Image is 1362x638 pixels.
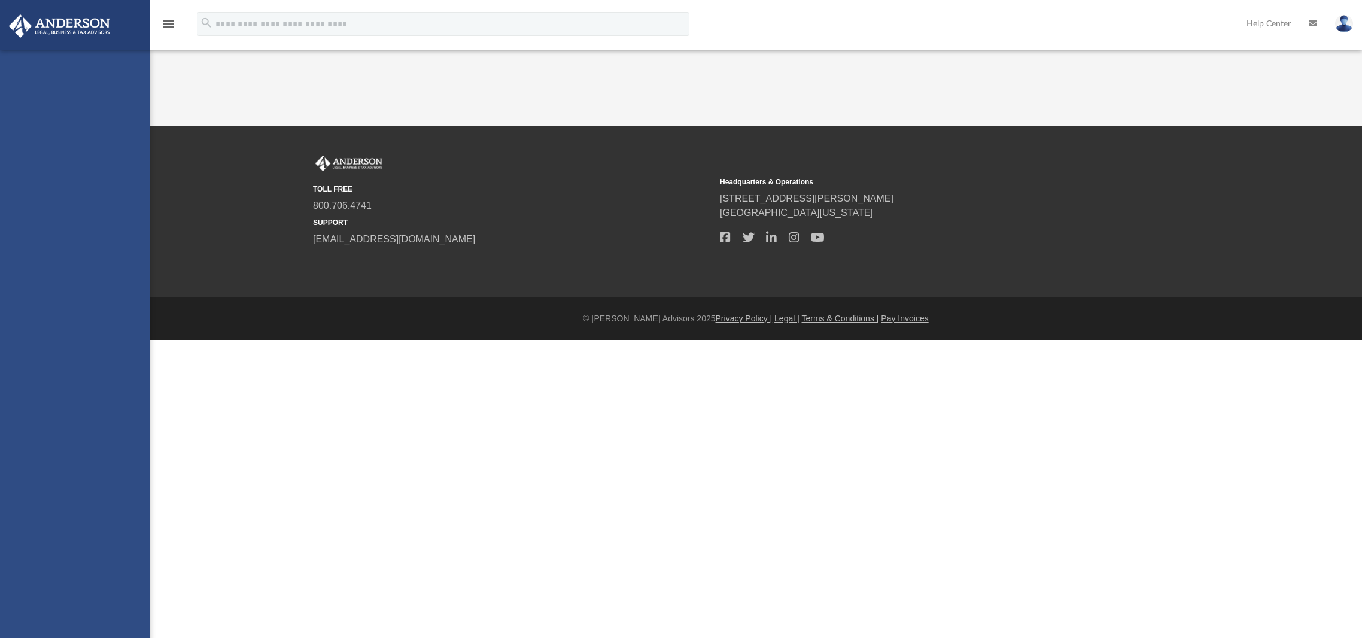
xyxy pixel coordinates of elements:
[720,177,1118,187] small: Headquarters & Operations
[313,156,385,171] img: Anderson Advisors Platinum Portal
[313,200,372,211] a: 800.706.4741
[162,17,176,31] i: menu
[5,14,114,38] img: Anderson Advisors Platinum Portal
[313,184,712,195] small: TOLL FREE
[162,23,176,31] a: menu
[881,314,928,323] a: Pay Invoices
[774,314,799,323] a: Legal |
[150,312,1362,325] div: © [PERSON_NAME] Advisors 2025
[802,314,879,323] a: Terms & Conditions |
[716,314,773,323] a: Privacy Policy |
[720,208,873,218] a: [GEOGRAPHIC_DATA][US_STATE]
[200,16,213,29] i: search
[1335,15,1353,32] img: User Pic
[313,234,475,244] a: [EMAIL_ADDRESS][DOMAIN_NAME]
[720,193,893,203] a: [STREET_ADDRESS][PERSON_NAME]
[313,217,712,228] small: SUPPORT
